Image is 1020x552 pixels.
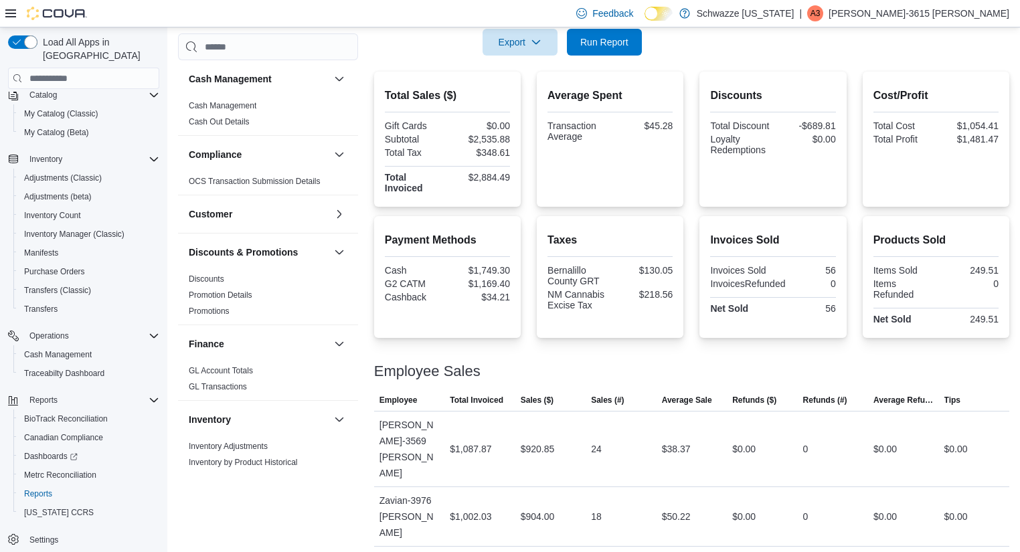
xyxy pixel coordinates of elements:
[19,504,99,521] a: [US_STATE] CCRS
[450,147,510,158] div: $348.61
[189,441,268,452] span: Inventory Adjustments
[189,176,321,187] span: OCS Transaction Submission Details
[580,35,628,49] span: Run Report
[799,5,802,21] p: |
[29,535,58,545] span: Settings
[189,337,329,351] button: Finance
[19,282,159,298] span: Transfers (Classic)
[189,117,250,126] a: Cash Out Details
[24,87,62,103] button: Catalog
[13,104,165,123] button: My Catalog (Classic)
[178,271,358,325] div: Discounts & Promotions
[385,292,445,302] div: Cashback
[24,368,104,379] span: Traceabilty Dashboard
[710,232,835,248] h2: Invoices Sold
[873,134,934,145] div: Total Profit
[374,411,444,486] div: [PERSON_NAME]-3569 [PERSON_NAME]
[385,265,445,276] div: Cash
[807,5,823,21] div: Adrianna-3615 Lerma
[19,486,58,502] a: Reports
[29,395,58,405] span: Reports
[19,347,97,363] a: Cash Management
[645,7,673,21] input: Dark Mode
[189,148,242,161] h3: Compliance
[613,265,673,276] div: $130.05
[24,173,102,183] span: Adjustments (Classic)
[944,395,960,405] span: Tips
[521,509,555,525] div: $904.00
[19,467,159,483] span: Metrc Reconciliation
[697,5,794,21] p: Schwazze [US_STATE]
[178,173,358,195] div: Compliance
[189,457,298,468] span: Inventory by Product Historical
[189,290,252,300] a: Promotion Details
[450,441,491,457] div: $1,087.87
[24,108,98,119] span: My Catalog (Classic)
[331,147,347,163] button: Compliance
[331,71,347,87] button: Cash Management
[710,303,748,314] strong: Net Sold
[331,244,347,260] button: Discounts & Promotions
[13,123,165,142] button: My Catalog (Beta)
[710,265,770,276] div: Invoices Sold
[331,206,347,222] button: Customer
[19,124,159,141] span: My Catalog (Beta)
[24,328,74,344] button: Operations
[24,392,63,408] button: Reports
[374,363,481,379] h3: Employee Sales
[450,292,510,302] div: $34.21
[13,244,165,262] button: Manifests
[19,207,86,223] a: Inventory Count
[24,127,89,138] span: My Catalog (Beta)
[24,304,58,314] span: Transfers
[24,210,81,221] span: Inventory Count
[803,509,809,525] div: 0
[710,88,835,104] h2: Discounts
[450,134,510,145] div: $2,535.88
[27,7,87,20] img: Cova
[829,5,1009,21] p: [PERSON_NAME]-3615 [PERSON_NAME]
[19,504,159,521] span: Washington CCRS
[19,467,102,483] a: Metrc Reconciliation
[567,29,642,56] button: Run Report
[811,5,821,21] span: A3
[591,395,624,405] span: Sales (#)
[803,395,847,405] span: Refunds (#)
[13,409,165,428] button: BioTrack Reconciliation
[450,395,503,405] span: Total Invoiced
[19,226,130,242] a: Inventory Manager (Classic)
[189,366,253,375] a: GL Account Totals
[19,411,159,427] span: BioTrack Reconciliation
[374,487,444,546] div: Zavian-3976 [PERSON_NAME]
[13,225,165,244] button: Inventory Manager (Classic)
[385,88,510,104] h2: Total Sales ($)
[19,106,159,122] span: My Catalog (Classic)
[24,392,159,408] span: Reports
[521,395,554,405] span: Sales ($)
[189,413,231,426] h3: Inventory
[662,441,691,457] div: $38.37
[19,430,108,446] a: Canadian Compliance
[24,432,103,443] span: Canadian Compliance
[19,347,159,363] span: Cash Management
[331,336,347,352] button: Finance
[450,278,510,289] div: $1,169.40
[547,120,608,142] div: Transaction Average
[19,170,107,186] a: Adjustments (Classic)
[24,285,91,296] span: Transfers (Classic)
[19,264,159,280] span: Purchase Orders
[662,395,712,405] span: Average Sale
[591,509,602,525] div: 18
[521,441,555,457] div: $920.85
[24,266,85,277] span: Purchase Orders
[189,413,329,426] button: Inventory
[189,306,230,316] span: Promotions
[24,191,92,202] span: Adjustments (beta)
[776,265,836,276] div: 56
[24,532,64,548] a: Settings
[13,484,165,503] button: Reports
[13,447,165,466] a: Dashboards
[189,207,232,221] h3: Customer
[385,232,510,248] h2: Payment Methods
[189,365,253,376] span: GL Account Totals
